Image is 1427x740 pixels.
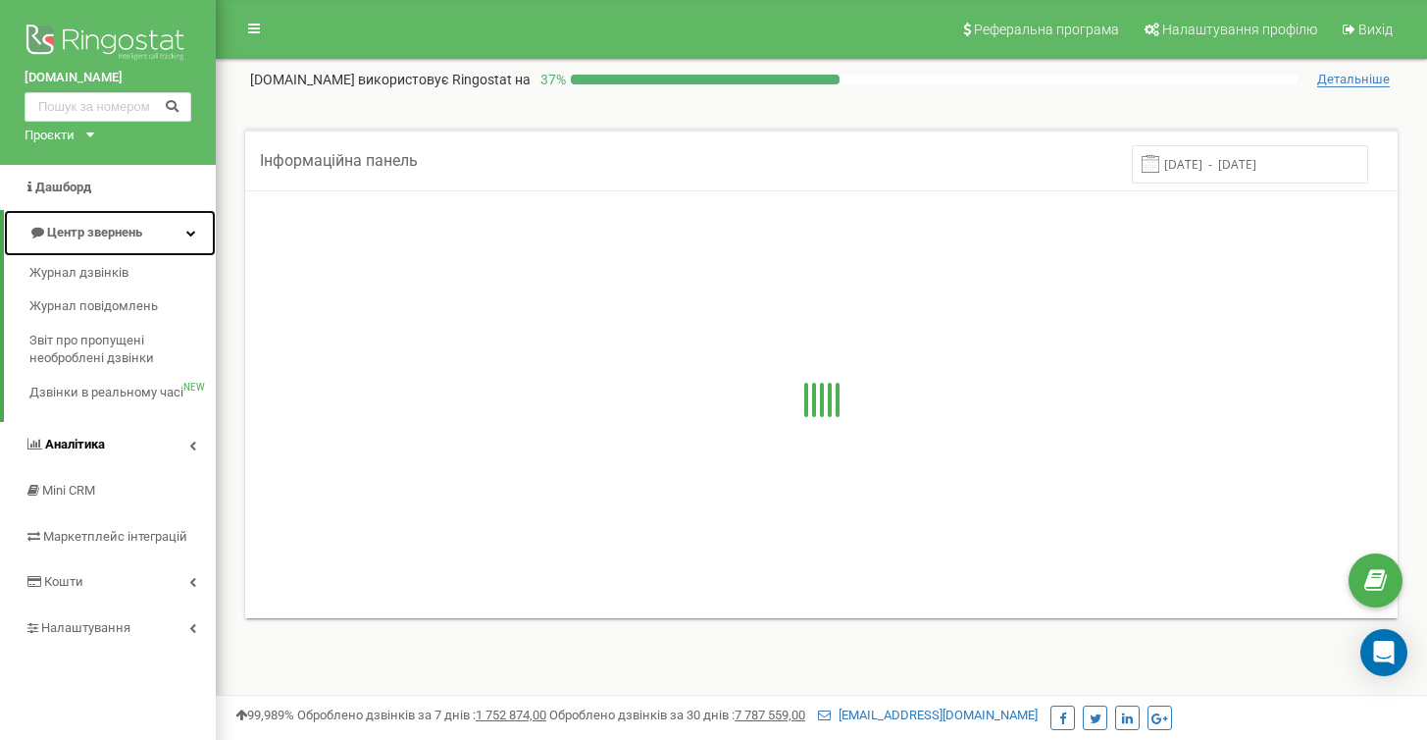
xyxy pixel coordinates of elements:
div: Open Intercom Messenger [1360,629,1407,676]
span: Оброблено дзвінків за 30 днів : [549,708,805,722]
a: [EMAIL_ADDRESS][DOMAIN_NAME] [818,708,1038,722]
div: Проєкти [25,127,75,145]
span: Оброблено дзвінків за 7 днів : [297,708,546,722]
input: Пошук за номером [25,92,191,122]
a: Дзвінки в реальному часіNEW [29,376,216,410]
a: Журнал дзвінків [29,256,216,291]
span: використовує Ringostat на [358,72,531,87]
a: Журнал повідомлень [29,290,216,324]
span: Аналiтика [45,437,105,451]
a: Центр звернень [4,210,216,256]
u: 1 752 874,00 [476,708,546,722]
span: Маркетплейс інтеграцій [43,529,187,544]
span: Дзвінки в реальному часі [29,384,183,402]
a: [DOMAIN_NAME] [25,69,191,87]
span: Налаштування профілю [1162,22,1317,37]
p: [DOMAIN_NAME] [250,70,531,89]
span: Детальніше [1317,72,1390,87]
span: Звіт про пропущені необроблені дзвінки [29,332,206,368]
span: 99,989% [235,708,294,722]
span: Журнал повідомлень [29,297,158,316]
span: Кошти [44,574,83,589]
a: Звіт про пропущені необроблені дзвінки [29,324,216,376]
span: Інформаційна панель [260,151,418,170]
span: Вихід [1358,22,1393,37]
img: Ringostat logo [25,20,191,69]
u: 7 787 559,00 [735,708,805,722]
span: Реферальна програма [974,22,1119,37]
span: Журнал дзвінків [29,264,128,283]
span: Налаштування [41,620,130,635]
span: Дашборд [35,180,91,194]
span: Центр звернень [47,225,142,239]
p: 37 % [531,70,571,89]
span: Mini CRM [42,483,95,498]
